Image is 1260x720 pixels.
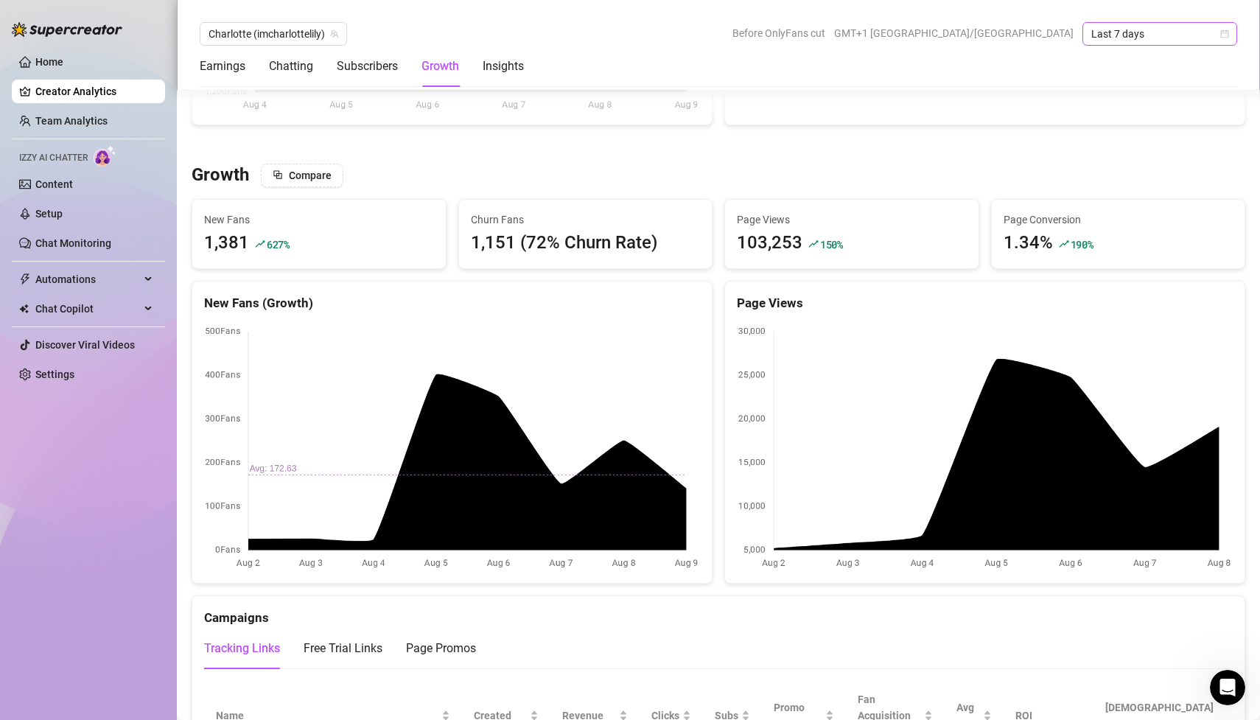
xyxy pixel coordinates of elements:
[267,237,290,251] span: 627 %
[261,164,343,187] button: Compare
[30,226,246,242] div: We typically reply in a few hours
[273,169,283,180] span: block
[209,23,338,45] span: Charlotte (imcharlottelily)
[19,273,31,285] span: thunderbolt
[820,237,843,251] span: 150 %
[1220,29,1229,38] span: calendar
[200,57,245,75] div: Earnings
[1071,237,1093,251] span: 190 %
[35,178,73,190] a: Content
[30,274,265,290] div: Schedule a FREE consulting call:
[1059,239,1069,249] span: rise
[74,460,147,519] button: Messages
[737,229,802,257] div: 103,253
[737,212,967,228] span: Page Views
[35,237,111,249] a: Chat Monitoring
[204,293,700,313] div: New Fans (Growth)
[35,115,108,127] a: Team Analytics
[231,24,261,53] div: Profile image for Nir
[147,460,221,519] button: Help
[19,304,29,314] img: Chat Copilot
[1091,23,1228,45] span: Last 7 days
[30,211,246,226] div: Send us a message
[1004,229,1053,257] div: 1.34%
[15,198,280,254] div: Send us a messageWe typically reply in a few hours
[85,497,136,507] span: Messages
[471,212,701,228] span: Churn Fans
[808,239,819,249] span: rise
[94,145,116,167] img: AI Chatter
[35,339,135,351] a: Discover Viral Videos
[175,24,205,53] img: Profile image for Ella
[203,24,233,53] img: Profile image for Giselle
[29,28,144,52] img: logo
[204,212,434,228] span: New Fans
[35,56,63,68] a: Home
[192,164,249,187] h3: Growth
[483,57,524,75] div: Insights
[737,293,1233,313] div: Page Views
[406,640,476,657] div: Page Promos
[19,151,88,165] span: Izzy AI Chatter
[204,596,1233,628] div: Campaigns
[204,640,280,657] div: Tracking Links
[732,22,825,44] span: Before OnlyFans cut
[172,497,196,507] span: Help
[35,368,74,380] a: Settings
[330,29,339,38] span: team
[1210,670,1245,705] iframe: Intercom live chat
[304,640,382,657] div: Free Trial Links
[244,497,272,507] span: News
[269,57,313,75] div: Chatting
[35,208,63,220] a: Setup
[29,155,265,180] p: How can we help?
[834,22,1074,44] span: GMT+1 [GEOGRAPHIC_DATA]/[GEOGRAPHIC_DATA]
[30,296,265,325] button: Find a time
[15,343,280,546] div: Super Mass, Dark Mode, Message Library & Bump ImprovementsFeature update
[29,105,265,155] p: Hi [PERSON_NAME] 👋
[20,497,53,507] span: Home
[15,344,279,447] img: Super Mass, Dark Mode, Message Library & Bump Improvements
[221,460,295,519] button: News
[35,297,140,321] span: Chat Copilot
[1004,212,1233,228] span: Page Conversion
[421,57,459,75] div: Growth
[204,229,249,257] div: 1,381
[471,229,701,257] div: 1,151 (72% Churn Rate)
[289,169,332,181] span: Compare
[35,268,140,291] span: Automations
[12,22,122,37] img: logo-BBDzfeDw.svg
[35,80,153,103] a: Creator Analytics
[337,57,398,75] div: Subscribers
[255,239,265,249] span: rise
